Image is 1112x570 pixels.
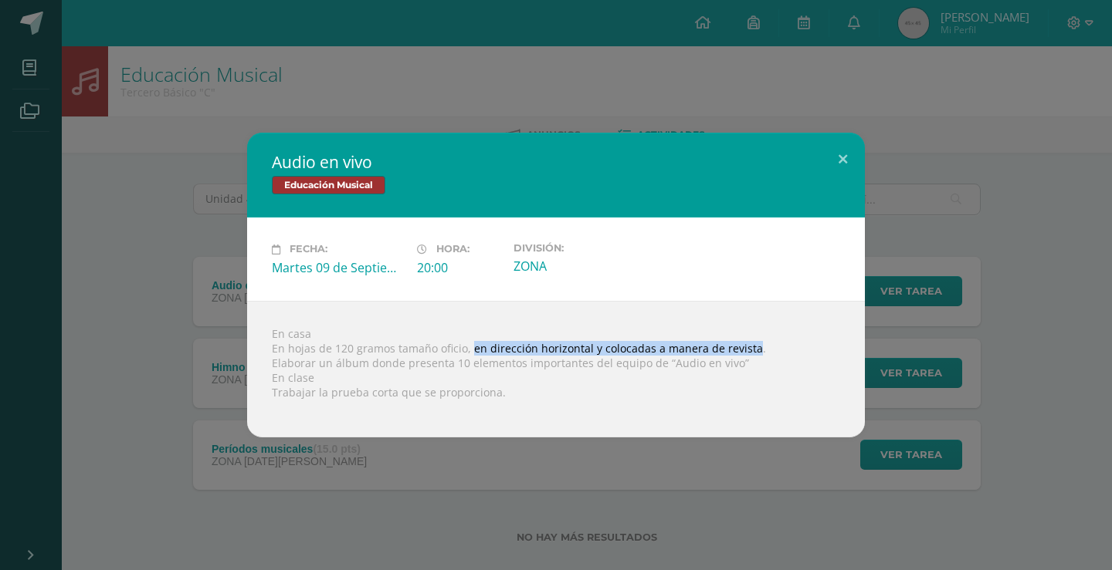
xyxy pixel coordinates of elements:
div: Martes 09 de Septiembre [272,259,405,276]
h2: Audio en vivo [272,151,840,173]
span: Educación Musical [272,176,385,194]
button: Close (Esc) [821,133,865,185]
span: Fecha: [290,244,327,255]
div: ZONA [514,258,646,275]
div: En casa En hojas de 120 gramos tamaño oficio, en dirección horizontal y colocadas a manera de rev... [247,301,865,437]
label: División: [514,242,646,254]
span: Hora: [436,244,470,255]
div: 20:00 [417,259,501,276]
